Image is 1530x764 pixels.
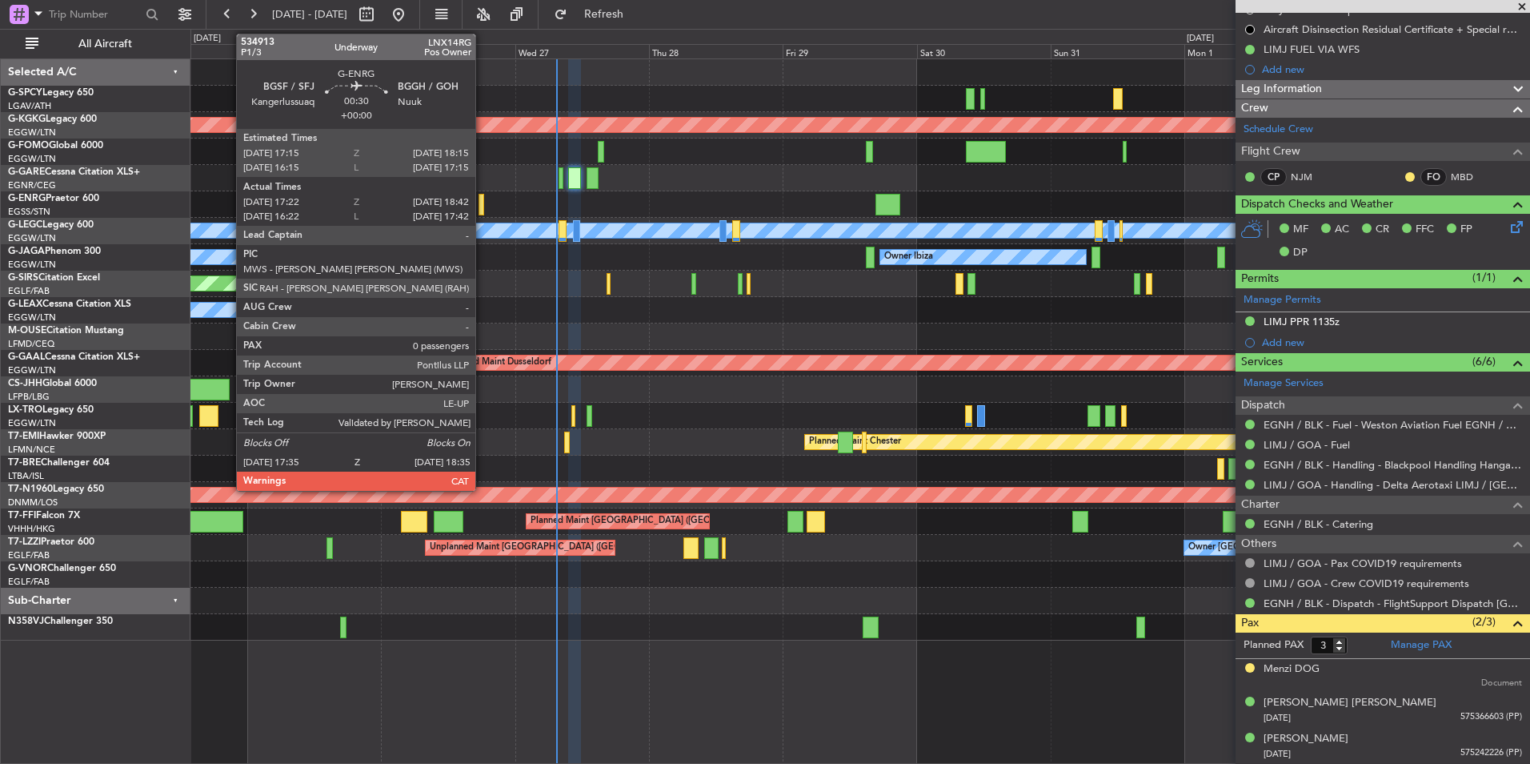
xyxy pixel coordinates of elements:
span: [DATE] [1264,712,1291,724]
span: CR [1376,222,1389,238]
span: LX-TRO [8,405,42,415]
div: Aircraft Disinsection Residual Certificate + Special request [1264,22,1522,36]
a: Manage PAX [1391,637,1452,653]
a: G-FOMOGlobal 6000 [8,141,103,151]
div: [DATE] [1187,32,1214,46]
label: Planned PAX [1244,637,1304,653]
a: EGGW/LTN [8,417,56,429]
a: EGGW/LTN [8,312,56,324]
span: Dispatch [1241,396,1285,415]
span: G-VNOR [8,564,47,573]
div: FO [1420,168,1447,186]
a: LX-TROLegacy 650 [8,405,94,415]
a: NJM [1291,170,1327,184]
a: G-LEAXCessna Citation XLS [8,300,131,309]
a: EGLF/FAB [8,549,50,561]
a: T7-EMIHawker 900XP [8,432,106,441]
span: G-LEGC [8,220,42,230]
span: T7-FFI [8,511,36,521]
div: LIMJ FUEL VIA WFS [1264,42,1360,56]
a: T7-N1960Legacy 650 [8,485,104,494]
span: [DATE] - [DATE] [272,7,347,22]
a: LFMD/CEQ [8,338,54,350]
a: LIMJ / GOA - Crew COVID19 requirements [1264,577,1469,590]
a: EGNR/CEG [8,179,56,191]
a: EGGW/LTN [8,364,56,376]
span: Leg Information [1241,80,1322,99]
a: G-LEGCLegacy 600 [8,220,94,230]
input: Trip Number [49,2,141,26]
div: Wed 27 [515,44,649,58]
span: (6/6) [1472,353,1496,370]
span: M-OUSE [8,326,46,336]
a: EGNH / BLK - Catering [1264,517,1373,531]
a: VHHH/HKG [8,523,55,535]
div: Add new [1262,62,1522,76]
span: Dispatch Checks and Weather [1241,195,1393,214]
span: G-ENRG [8,194,46,203]
a: G-KGKGLegacy 600 [8,115,97,124]
span: N358VJ [8,617,44,626]
a: EGNH / BLK - Handling - Blackpool Handling Hangar 3 EGNH / BLK [1264,458,1522,472]
span: G-LEAX [8,300,42,309]
div: Mon 25 [247,44,381,58]
a: DNMM/LOS [8,497,58,509]
div: Sun 31 [1051,44,1184,58]
span: FP [1460,222,1472,238]
span: G-JAGA [8,247,45,256]
a: Manage Permits [1244,292,1321,308]
div: Menzi DOG [1264,661,1320,678]
span: T7-LZZI [8,537,41,547]
a: CS-JHHGlobal 6000 [8,379,97,388]
a: N358VJChallenger 350 [8,617,113,626]
span: Charter [1241,496,1280,514]
div: Fri 29 [783,44,916,58]
span: G-KGKG [8,115,46,124]
a: EGNH / BLK - Fuel - Weston Aviation Fuel EGNH / BLK [1264,418,1522,432]
a: G-GARECessna Citation XLS+ [8,167,140,177]
div: Mon 1 [1184,44,1318,58]
a: G-GAALCessna Citation XLS+ [8,352,140,362]
a: Schedule Crew [1244,122,1313,138]
span: Pax [1241,614,1259,633]
div: Planned Maint [GEOGRAPHIC_DATA] ([GEOGRAPHIC_DATA] Intl) [531,509,798,533]
a: LFMN/NCE [8,444,55,456]
span: [DATE] [1264,748,1291,760]
a: EGGW/LTN [8,232,56,244]
div: Thu 28 [649,44,783,58]
a: EGSS/STN [8,206,50,218]
div: LIMJ PPR 1135z [1264,315,1340,328]
a: T7-BREChallenger 604 [8,458,110,468]
div: Tue 26 [381,44,515,58]
span: T7-EMI [8,432,39,441]
span: G-SPCY [8,88,42,98]
span: AC [1335,222,1349,238]
a: M-OUSECitation Mustang [8,326,124,336]
div: Planned Maint Dusseldorf [447,351,551,375]
a: LIMJ / GOA - Handling - Delta Aerotaxi LIMJ / [GEOGRAPHIC_DATA] [1264,478,1522,492]
span: G-FOMO [8,141,49,151]
a: T7-FFIFalcon 7X [8,511,80,521]
span: T7-N1960 [8,485,53,494]
span: Flight Crew [1241,143,1300,161]
a: T7-LZZIPraetor 600 [8,537,94,547]
span: FFC [1416,222,1434,238]
span: DP [1293,245,1308,261]
span: G-GAAL [8,352,45,362]
span: (1/1) [1472,269,1496,286]
span: Permits [1241,270,1279,288]
a: G-JAGAPhenom 300 [8,247,101,256]
div: CP [1260,168,1287,186]
span: G-GARE [8,167,45,177]
span: T7-BRE [8,458,41,468]
a: LTBA/ISL [8,470,44,482]
a: G-ENRGPraetor 600 [8,194,99,203]
a: MBD [1451,170,1487,184]
span: 575366603 (PP) [1460,710,1522,724]
div: Sat 30 [917,44,1051,58]
span: G-SIRS [8,273,38,283]
a: LGAV/ATH [8,100,51,112]
div: Owner [GEOGRAPHIC_DATA] ([GEOGRAPHIC_DATA]) [1188,536,1409,560]
div: [PERSON_NAME] [1264,731,1348,747]
a: Manage Services [1244,376,1324,392]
